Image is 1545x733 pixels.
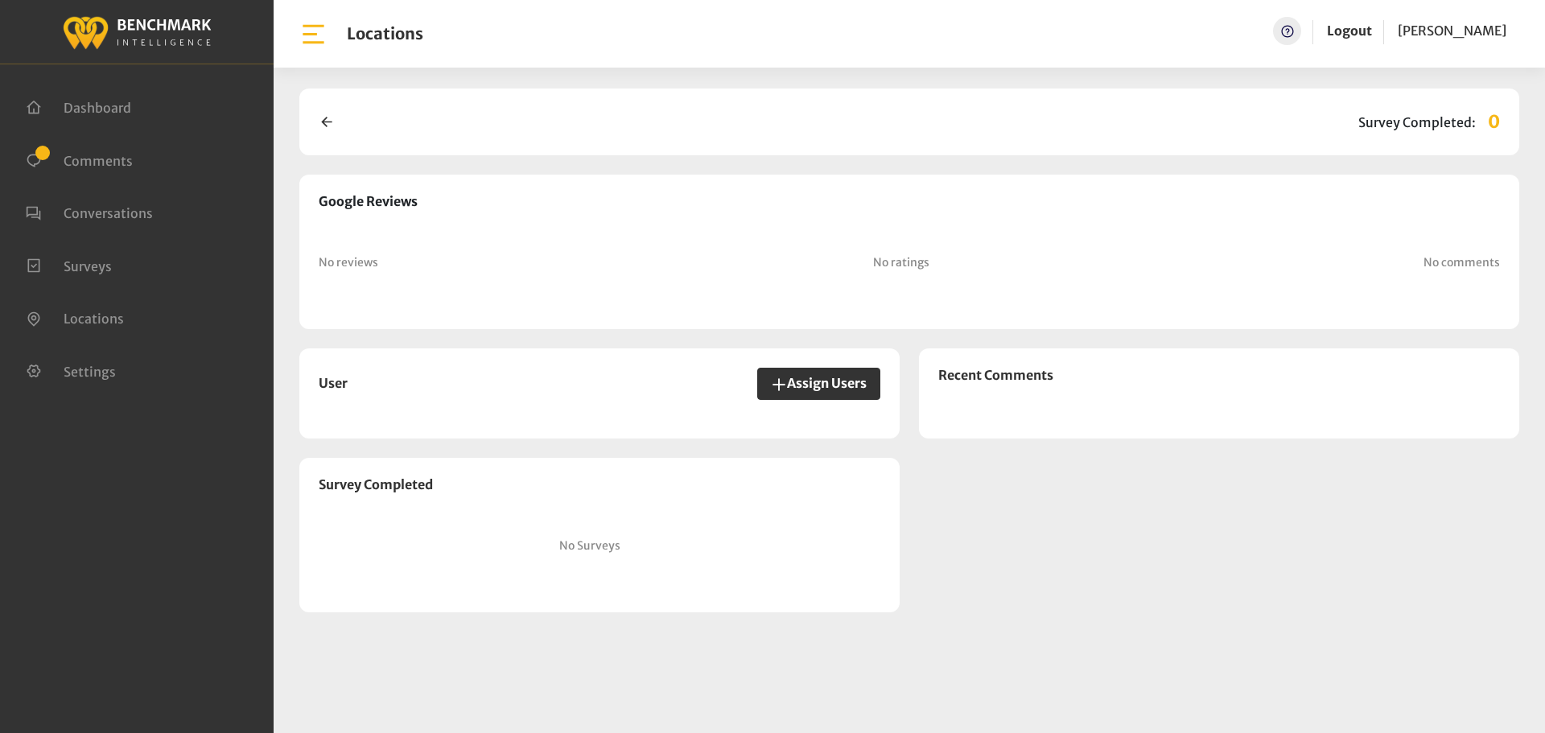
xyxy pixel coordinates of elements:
h3: Google Reviews [319,194,1500,209]
a: Logout [1327,17,1372,45]
h1: Locations [347,24,423,43]
span: Dashboard [64,100,131,116]
img: bar [299,20,328,48]
p: Survey Completed: [1358,113,1476,132]
p: No reviews [319,254,378,271]
a: [PERSON_NAME] [1398,17,1506,45]
img: benchmark [62,12,212,51]
p: No ratings [873,254,929,271]
a: Locations [26,309,124,325]
h3: Recent Comments [938,368,1053,383]
p: No comments [1423,254,1500,271]
button: Assign Users [757,368,880,400]
span: Settings [64,363,116,379]
a: Settings [26,362,116,378]
span: [PERSON_NAME] [1398,23,1506,39]
span: Locations [64,311,124,327]
span: Surveys [64,257,112,274]
a: Logout [1327,23,1372,39]
span: Conversations [64,205,153,221]
span: Comments [64,152,133,168]
a: Dashboard [26,98,131,114]
a: Surveys [26,257,112,273]
a: Comments [26,151,133,167]
h3: User [319,376,348,391]
h3: Survey Completed [319,477,880,492]
p: 0 [1488,109,1500,135]
p: No Surveys [319,537,861,554]
a: Conversations [26,204,153,220]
